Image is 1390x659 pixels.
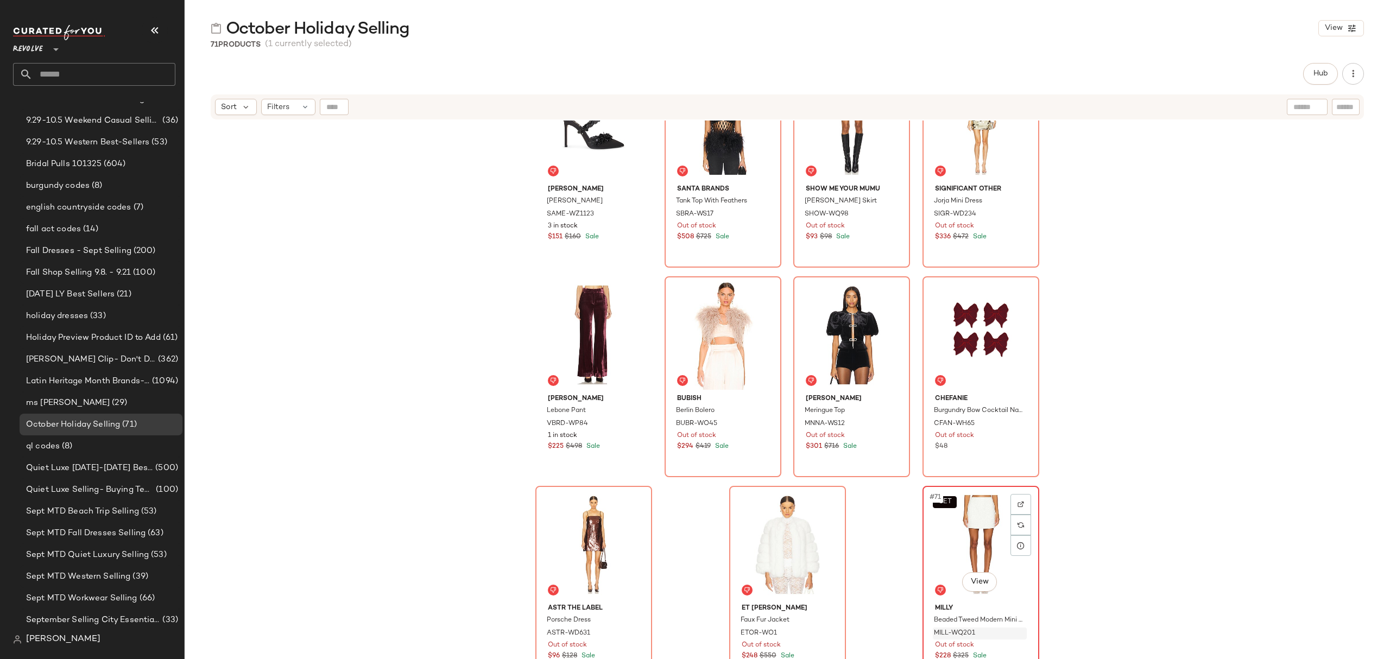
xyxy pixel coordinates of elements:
span: Bridal Pulls 101325 [26,158,102,170]
span: (604) [102,158,126,170]
span: MILL-WQ201 [934,629,975,638]
span: 71 [211,41,218,49]
span: October Holiday Selling [26,419,120,431]
span: ET [PERSON_NAME] [742,604,833,613]
span: Chefanie [935,394,1027,404]
img: svg%3e [1018,522,1024,528]
span: Out of stock [806,221,845,231]
span: View [1324,24,1343,33]
span: Out of stock [677,431,716,441]
span: $725 [696,232,711,242]
img: CFAN-WH65_V1.jpg [926,280,1035,390]
span: Out of stock [935,641,974,650]
span: ETOR-WO1 [741,629,777,638]
span: SET [938,498,951,506]
span: $301 [806,442,822,452]
img: svg%3e [937,587,944,593]
span: ASTR-WD631 [547,629,590,638]
span: Significant Other [935,185,1027,194]
span: Show Me Your Mumu [806,185,898,194]
span: [PERSON_NAME] [547,197,603,206]
span: Sale [834,233,850,240]
span: Faux Fur Jacket [741,616,789,625]
span: ASTR the Label [548,604,640,613]
span: [PERSON_NAME] Skirt [805,197,877,206]
span: Holiday Preview Product ID to Add [26,332,161,344]
span: #71 [928,492,943,503]
span: $98 [820,232,832,242]
span: SHOW-WQ98 [805,210,849,219]
span: [PERSON_NAME] Clip- Don't Delete [26,353,156,366]
span: (14) [81,223,99,236]
span: Burgundry Bow Cocktail Napkins [934,406,1026,416]
span: (71) [120,419,137,431]
span: Out of stock [806,431,845,441]
span: (53) [149,549,167,561]
span: (36) [160,115,178,127]
img: svg%3e [211,23,222,34]
span: holiday dresses [26,310,88,322]
span: english countryside codes [26,201,131,214]
span: $151 [548,232,563,242]
img: svg%3e [1018,501,1024,508]
img: svg%3e [550,587,557,593]
span: Sale [713,233,729,240]
span: $336 [935,232,951,242]
span: (21) [115,288,131,301]
span: Berlin Bolero [676,406,715,416]
span: SIGR-WD234 [934,210,976,219]
span: Out of stock [742,641,781,650]
img: svg%3e [550,168,557,174]
span: 1 in stock [548,431,577,441]
span: (33) [88,310,106,322]
span: (39) [130,571,148,583]
span: Fall Dresses - Sept Selling [26,245,131,257]
span: SAME-WZ1123 [547,210,594,219]
span: (1094) [150,375,178,388]
img: svg%3e [679,168,686,174]
span: (63) [146,527,163,540]
span: $419 [696,442,711,452]
span: View [970,578,988,586]
span: Sale [841,443,857,450]
span: ms [PERSON_NAME] [26,397,110,409]
span: Out of stock [935,431,974,441]
span: $294 [677,442,693,452]
span: (1 currently selected) [265,38,352,51]
span: Bubish [677,394,769,404]
img: ETOR-WO1_V1.jpg [733,490,842,599]
span: Quiet Luxe Selling- Buying Team [26,484,154,496]
span: Lebone Pant [547,406,586,416]
span: (8) [90,180,102,192]
span: $498 [566,442,582,452]
span: burgundy codes [26,180,90,192]
span: 9.29-10.5 Western Best-Sellers [26,136,149,149]
span: Porsche Dress [547,616,591,625]
span: Fall Shop Selling 9.8. - 9.21 [26,267,131,279]
span: (29) [110,397,127,409]
span: Sept MTD Western Selling [26,571,130,583]
div: Products [211,39,261,50]
span: [PERSON_NAME] [548,185,640,194]
span: [PERSON_NAME] [548,394,640,404]
span: VBRD-WP84 [547,419,588,429]
span: (7) [131,201,143,214]
span: (53) [139,505,157,518]
button: SET [933,496,957,508]
span: (200) [131,245,156,257]
span: (8) [60,440,72,453]
img: MILL-WQ201_V1.jpg [926,490,1035,599]
span: (33) [160,614,178,626]
span: fall act codes [26,223,81,236]
span: MNNA-WS12 [805,419,845,429]
span: BUBR-WO45 [676,419,717,429]
span: 3 in stock [548,221,578,231]
span: $48 [935,442,947,452]
img: MNNA-WS12_V1.jpg [797,280,906,390]
span: (362) [156,353,178,366]
img: VBRD-WP84_V1.jpg [539,280,648,390]
span: Sept MTD Quiet Luxury Selling [26,549,149,561]
span: Sept MTD Fall Dresses Selling [26,527,146,540]
button: Hub [1303,63,1338,85]
span: ql codes [26,440,60,453]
